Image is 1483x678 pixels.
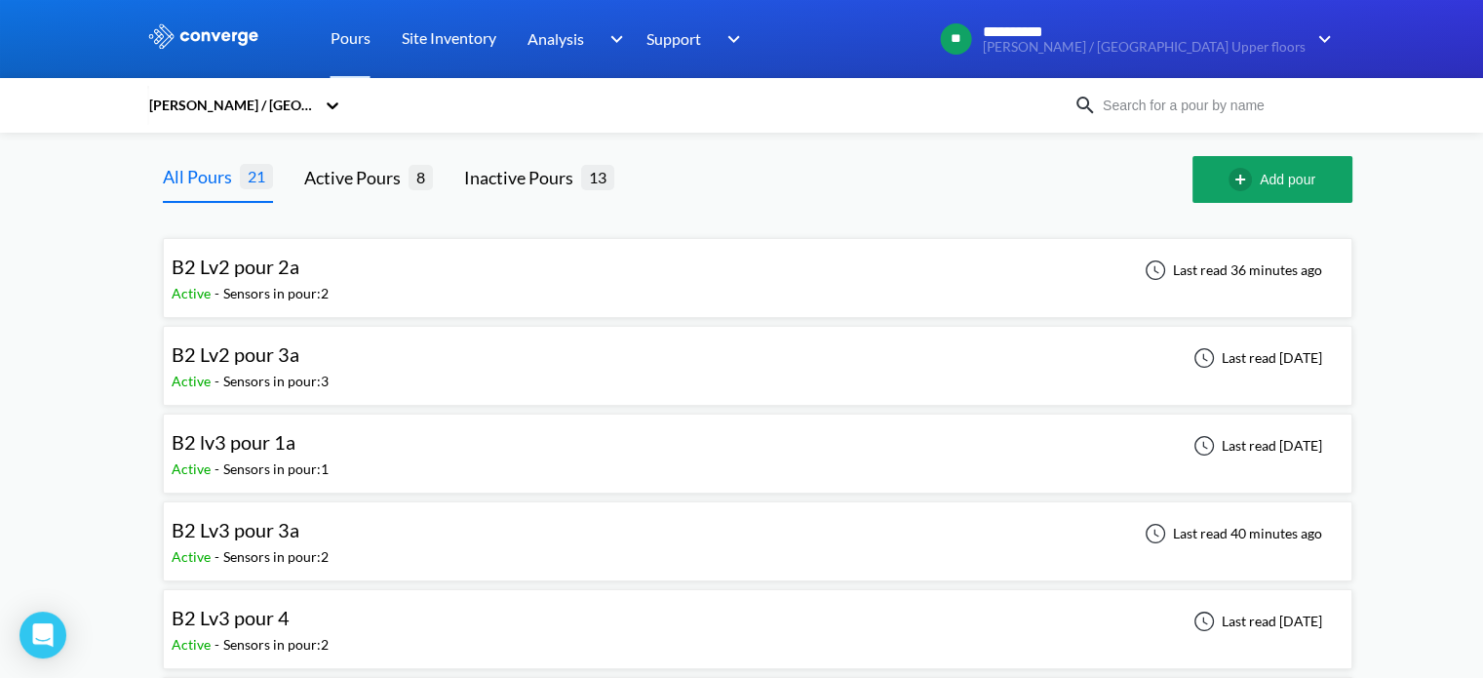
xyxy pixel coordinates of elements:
[223,546,329,568] div: Sensors in pour: 2
[1183,434,1328,458] div: Last read [DATE]
[527,26,584,51] span: Analysis
[223,459,329,480] div: Sensors in pour: 1
[464,164,581,191] div: Inactive Pours
[172,606,290,629] span: B2 Lv3 pour 4
[172,518,299,541] span: B2 Lv3 pour 3a
[215,285,223,301] span: -
[163,348,1352,365] a: B2 Lv2 pour 3aActive-Sensors in pour:3Last read [DATE]
[409,165,433,189] span: 8
[215,460,223,477] span: -
[646,26,701,51] span: Support
[172,636,215,653] span: Active
[172,255,299,278] span: B2 Lv2 pour 2a
[223,283,329,304] div: Sensors in pour: 2
[983,40,1306,55] span: [PERSON_NAME] / [GEOGRAPHIC_DATA] Upper floors
[215,373,223,389] span: -
[597,27,628,51] img: downArrow.svg
[172,548,215,565] span: Active
[1183,610,1328,633] div: Last read [DATE]
[147,95,315,116] div: [PERSON_NAME] / [GEOGRAPHIC_DATA] Upper floors
[215,636,223,653] span: -
[1134,522,1328,545] div: Last read 40 minutes ago
[240,164,273,188] span: 21
[163,436,1352,453] a: B2 lv3 pour 1aActive-Sensors in pour:1Last read [DATE]
[215,548,223,565] span: -
[581,165,614,189] span: 13
[172,460,215,477] span: Active
[1306,27,1337,51] img: downArrow.svg
[172,285,215,301] span: Active
[223,634,329,656] div: Sensors in pour: 2
[163,612,1352,628] a: B2 Lv3 pour 4Active-Sensors in pour:2Last read [DATE]
[172,430,295,454] span: B2 lv3 pour 1a
[172,373,215,389] span: Active
[1192,156,1352,203] button: Add pour
[1183,346,1328,370] div: Last read [DATE]
[163,163,240,190] div: All Pours
[163,524,1352,540] a: B2 Lv3 pour 3aActive-Sensors in pour:2Last read 40 minutes ago
[223,371,329,392] div: Sensors in pour: 3
[147,23,260,49] img: logo_ewhite.svg
[172,342,299,366] span: B2 Lv2 pour 3a
[20,612,66,658] div: Open Intercom Messenger
[1229,168,1260,191] img: add-circle-outline.svg
[715,27,746,51] img: downArrow.svg
[1073,94,1097,117] img: icon-search.svg
[163,260,1352,277] a: B2 Lv2 pour 2aActive-Sensors in pour:2Last read 36 minutes ago
[304,164,409,191] div: Active Pours
[1097,95,1333,116] input: Search for a pour by name
[1134,259,1328,282] div: Last read 36 minutes ago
